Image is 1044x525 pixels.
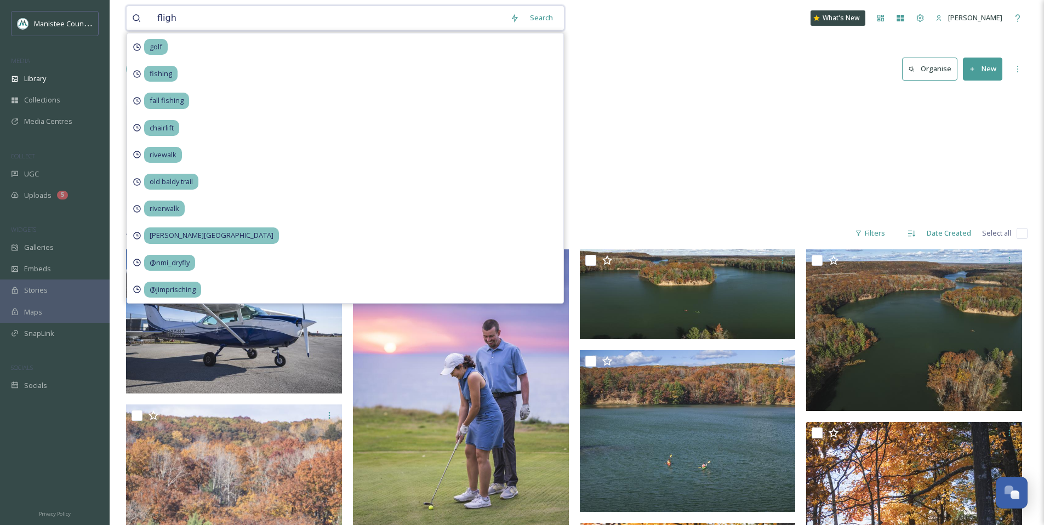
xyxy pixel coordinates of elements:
img: ManisteeFall-53033.jpg [126,249,342,393]
img: ManisteeFall-53164-2.jpg [580,249,796,339]
span: old baldy trail [144,174,198,190]
a: What's New [811,10,865,26]
span: Maps [24,307,42,317]
a: Organise [902,58,963,80]
span: fall fishing [144,93,189,109]
span: @nmi_dryfly [144,255,195,271]
span: Galleries [24,242,54,253]
span: Library [24,73,46,84]
span: WIDGETS [11,225,36,233]
button: Organise [902,58,957,80]
input: Search your library [152,6,505,30]
span: golf [144,39,168,55]
span: fishing [144,66,178,82]
span: Manistee County Tourism [34,18,118,28]
img: ManisteeFall-53165-2.jpg [806,249,1022,411]
span: chairlift [144,120,179,136]
span: rivewalk [144,147,182,163]
span: Media Centres [24,116,72,127]
img: ManisteeFall-53163-2.jpg [580,350,796,512]
div: Filters [849,222,891,244]
span: SnapLink [24,328,54,339]
span: UGC [24,169,39,179]
span: Privacy Policy [39,510,71,517]
a: [PERSON_NAME] [930,7,1008,28]
span: [PERSON_NAME] [948,13,1002,22]
div: Date Created [921,222,977,244]
span: [PERSON_NAME][GEOGRAPHIC_DATA] [144,227,279,243]
span: Uploads [24,190,52,201]
span: MEDIA [11,56,30,65]
span: Select all [982,228,1011,238]
button: New [963,58,1002,80]
span: 498 file s [126,228,152,238]
span: Collections [24,95,60,105]
div: Search [524,7,558,28]
span: Socials [24,380,47,391]
span: Stories [24,285,48,295]
div: 5 [57,191,68,199]
span: Embeds [24,264,51,274]
span: SOCIALS [11,363,33,372]
button: Open Chat [996,477,1028,509]
img: logo.jpeg [18,18,28,29]
span: riverwalk [144,201,185,216]
span: COLLECT [11,152,35,160]
span: @jimprisching [144,282,201,298]
a: Privacy Policy [39,506,71,520]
